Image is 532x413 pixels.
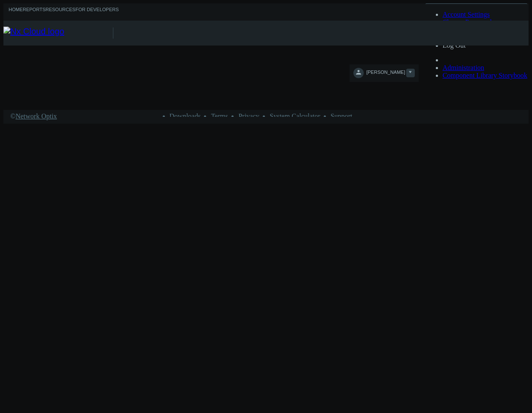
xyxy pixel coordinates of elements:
a: ©Network Optix [10,112,57,120]
a: Reports [23,7,46,18]
img: Nx Cloud logo [3,27,113,39]
span: Network Optix [15,112,57,120]
a: Change Password [443,18,492,26]
a: Downloads [170,112,201,120]
a: Home [9,7,23,18]
a: System Calculator [270,112,320,120]
a: Resources [46,7,76,18]
a: Privacy [238,112,259,120]
a: Support [331,112,353,120]
a: Terms [211,112,228,120]
a: For Developers [76,7,119,18]
a: Account Settings [443,11,490,18]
